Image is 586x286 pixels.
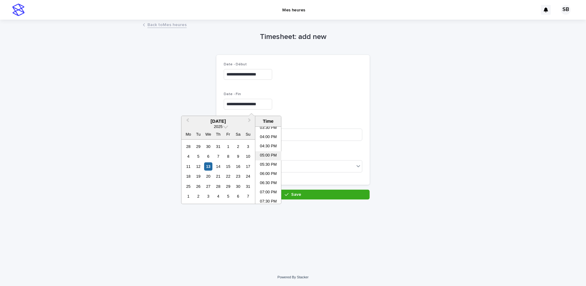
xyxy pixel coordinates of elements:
div: Th [214,130,222,138]
div: Sa [234,130,242,138]
div: Choose Tuesday, 5 August 2025 [194,152,202,160]
div: Choose Saturday, 6 September 2025 [234,192,242,200]
div: Choose Wednesday, 6 August 2025 [204,152,212,160]
div: Choose Thursday, 28 August 2025 [214,182,222,191]
button: Next Month [245,117,255,126]
div: Choose Monday, 11 August 2025 [184,162,192,171]
a: Powered By Stacker [277,275,308,279]
h1: Timesheet: add new [216,33,370,41]
div: We [204,130,212,138]
div: Choose Friday, 22 August 2025 [224,172,232,180]
li: 04:30 PM [255,142,281,151]
div: Choose Saturday, 9 August 2025 [234,152,242,160]
span: Save [291,192,301,197]
li: 07:30 PM [255,197,281,207]
div: Choose Tuesday, 12 August 2025 [194,162,202,171]
li: 06:30 PM [255,179,281,188]
div: Choose Sunday, 24 August 2025 [244,172,252,180]
span: 2025 [214,124,223,129]
div: Choose Friday, 8 August 2025 [224,152,232,160]
div: Choose Wednesday, 13 August 2025 [204,162,212,171]
span: Date - Fin [224,92,241,96]
div: Choose Sunday, 17 August 2025 [244,162,252,171]
button: Save [216,190,370,199]
div: Choose Wednesday, 3 September 2025 [204,192,212,200]
div: Choose Wednesday, 27 August 2025 [204,182,212,191]
div: Choose Sunday, 10 August 2025 [244,152,252,160]
div: Choose Thursday, 4 September 2025 [214,192,222,200]
div: Choose Saturday, 16 August 2025 [234,162,242,171]
li: 03:30 PM [255,124,281,133]
div: Choose Monday, 25 August 2025 [184,182,192,191]
div: Choose Wednesday, 30 July 2025 [204,142,212,151]
div: Choose Saturday, 2 August 2025 [234,142,242,151]
li: 04:00 PM [255,133,281,142]
div: Choose Sunday, 7 September 2025 [244,192,252,200]
div: Choose Thursday, 7 August 2025 [214,152,222,160]
div: [DATE] [181,118,255,124]
div: Choose Monday, 1 September 2025 [184,192,192,200]
div: Choose Thursday, 21 August 2025 [214,172,222,180]
div: Choose Tuesday, 19 August 2025 [194,172,202,180]
div: Choose Monday, 28 July 2025 [184,142,192,151]
div: Choose Monday, 18 August 2025 [184,172,192,180]
div: Fr [224,130,232,138]
span: Date - Début [224,63,247,66]
div: Choose Thursday, 31 July 2025 [214,142,222,151]
div: Choose Saturday, 23 August 2025 [234,172,242,180]
div: SB [561,5,571,15]
div: Mo [184,130,192,138]
div: Choose Friday, 29 August 2025 [224,182,232,191]
li: 07:00 PM [255,188,281,197]
div: Choose Sunday, 3 August 2025 [244,142,252,151]
li: 06:00 PM [255,170,281,179]
div: Time [257,118,280,124]
div: Choose Sunday, 31 August 2025 [244,182,252,191]
div: Choose Friday, 5 September 2025 [224,192,232,200]
div: Choose Friday, 1 August 2025 [224,142,232,151]
div: Choose Monday, 4 August 2025 [184,152,192,160]
li: 05:00 PM [255,151,281,160]
div: Choose Tuesday, 2 September 2025 [194,192,202,200]
div: Choose Tuesday, 26 August 2025 [194,182,202,191]
button: Previous Month [182,117,192,126]
li: 05:30 PM [255,160,281,170]
div: Tu [194,130,202,138]
img: stacker-logo-s-only.png [12,4,25,16]
div: Choose Wednesday, 20 August 2025 [204,172,212,180]
a: Back toMes heures [147,21,187,28]
div: month 2025-08 [183,141,253,201]
div: Choose Saturday, 30 August 2025 [234,182,242,191]
div: Choose Tuesday, 29 July 2025 [194,142,202,151]
div: Choose Friday, 15 August 2025 [224,162,232,171]
div: Choose Thursday, 14 August 2025 [214,162,222,171]
div: Su [244,130,252,138]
